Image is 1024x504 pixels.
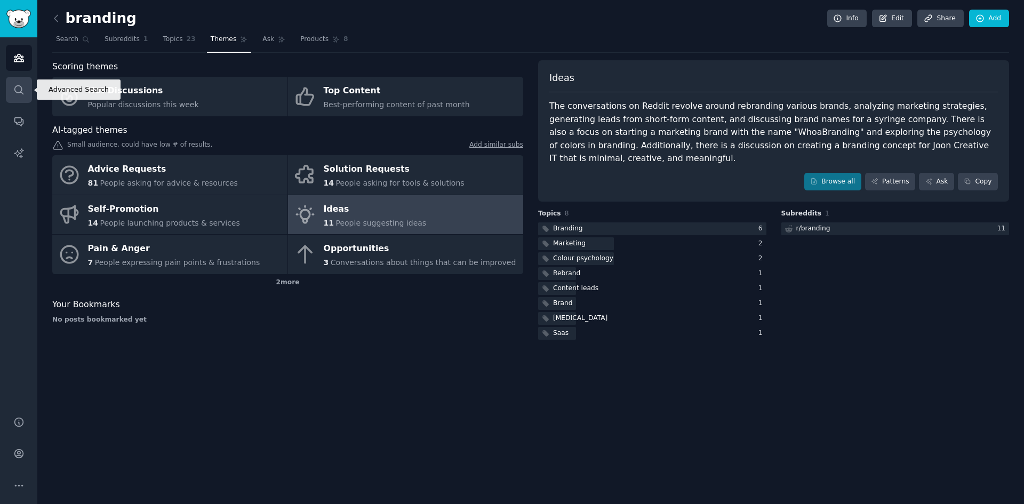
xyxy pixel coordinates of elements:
span: 1 [143,35,148,44]
a: [MEDICAL_DATA]1 [538,312,766,325]
div: Pain & Anger [88,241,260,258]
a: Advice Requests81People asking for advice & resources [52,155,287,195]
a: Self-Promotion14People launching products & services [52,195,287,235]
span: 1 [825,210,829,217]
a: Colour psychology2 [538,252,766,266]
a: Topics23 [159,31,199,53]
div: 1 [758,299,766,308]
span: Scoring themes [52,60,118,74]
a: Ideas11People suggesting ideas [288,195,523,235]
span: Your Bookmarks [52,298,120,311]
div: 2 more [52,274,523,291]
span: 8 [343,35,348,44]
div: [MEDICAL_DATA] [553,314,607,323]
div: 1 [758,284,766,293]
a: Marketing2 [538,237,766,251]
div: 6 [758,224,766,234]
a: Patterns [865,173,915,191]
div: 1 [758,269,766,278]
span: 3 [324,258,329,267]
div: Saas [553,329,569,338]
div: Solution Requests [324,161,465,178]
a: r/branding11 [781,222,1010,236]
span: Ideas [549,71,574,85]
span: People launching products & services [100,219,239,227]
span: AI-tagged themes [52,124,127,137]
span: Products [300,35,329,44]
span: Topics [163,35,182,44]
span: Conversations about things that can be improved [331,258,516,267]
a: Rebrand1 [538,267,766,281]
span: Ask [262,35,274,44]
a: Products8 [297,31,351,53]
span: Popular discussions this week [88,100,199,109]
div: r/ branding [796,224,830,234]
div: 2 [758,254,766,263]
h2: branding [52,10,137,27]
a: Search [52,31,93,53]
span: 81 [88,179,98,187]
div: Hot Discussions [88,83,199,100]
span: Themes [211,35,237,44]
a: Hot DiscussionsPopular discussions this week [52,77,287,116]
div: No posts bookmarked yet [52,315,523,325]
a: Browse all [804,173,861,191]
div: 1 [758,329,766,338]
span: Subreddits [781,209,822,219]
div: Opportunities [324,241,516,258]
button: Copy [958,173,998,191]
span: 14 [88,219,98,227]
a: Opportunities3Conversations about things that can be improved [288,235,523,274]
a: Brand1 [538,297,766,310]
span: 8 [565,210,569,217]
a: Solution Requests14People asking for tools & solutions [288,155,523,195]
div: Branding [553,224,582,234]
a: Ask [919,173,954,191]
span: Search [56,35,78,44]
span: 14 [324,179,334,187]
span: People asking for tools & solutions [335,179,464,187]
div: Small audience, could have low # of results. [52,140,523,151]
div: Rebrand [553,269,580,278]
span: People suggesting ideas [335,219,426,227]
a: Branding6 [538,222,766,236]
div: Self-Promotion [88,201,240,218]
a: Ask [259,31,289,53]
span: Subreddits [105,35,140,44]
a: Add [969,10,1009,28]
span: 11 [324,219,334,227]
div: Top Content [324,83,470,100]
div: 11 [997,224,1009,234]
a: Edit [872,10,912,28]
a: Content leads1 [538,282,766,295]
div: 2 [758,239,766,249]
span: Best-performing content of past month [324,100,470,109]
span: 7 [88,258,93,267]
span: Topics [538,209,561,219]
a: Subreddits1 [101,31,151,53]
a: Top ContentBest-performing content of past month [288,77,523,116]
a: Info [827,10,867,28]
div: Ideas [324,201,427,218]
div: Advice Requests [88,161,238,178]
div: The conversations on Reddit revolve around rebranding various brands, analyzing marketing strateg... [549,100,998,165]
div: Brand [553,299,573,308]
div: Content leads [553,284,598,293]
div: Colour psychology [553,254,613,263]
a: Themes [207,31,252,53]
span: 23 [187,35,196,44]
div: 1 [758,314,766,323]
a: Pain & Anger7People expressing pain points & frustrations [52,235,287,274]
a: Add similar subs [469,140,523,151]
div: Marketing [553,239,586,249]
a: Share [917,10,963,28]
img: GummySearch logo [6,10,31,28]
span: People asking for advice & resources [100,179,237,187]
span: People expressing pain points & frustrations [95,258,260,267]
a: Saas1 [538,327,766,340]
